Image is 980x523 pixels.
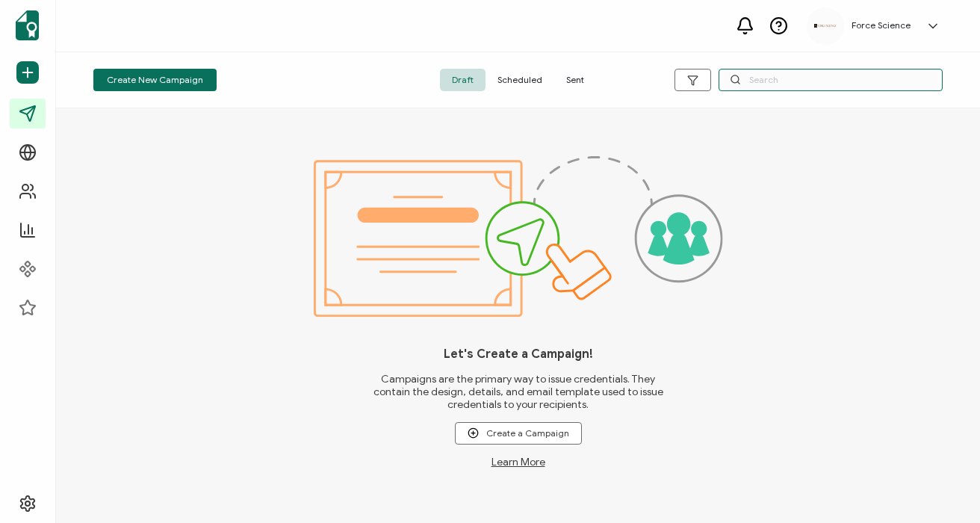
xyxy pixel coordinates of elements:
img: campaigns.svg [314,156,723,317]
iframe: Chat Widget [724,354,980,523]
img: sertifier-logomark-colored.svg [16,10,39,40]
span: Sent [554,69,596,91]
span: Create New Campaign [107,75,203,84]
span: Campaigns are the primary way to issue credentials. They contain the design, details, and email t... [371,373,666,411]
input: Search [719,69,943,91]
button: Create a Campaign [455,422,582,445]
img: d96c2383-09d7-413e-afb5-8f6c84c8c5d6.png [814,24,837,28]
span: Scheduled [486,69,554,91]
a: Learn More [491,456,545,468]
span: Draft [440,69,486,91]
button: Create New Campaign [93,69,217,91]
h1: Let's Create a Campaign! [444,347,593,362]
span: Create a Campaign [468,427,569,439]
h5: Force Science [852,20,911,31]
